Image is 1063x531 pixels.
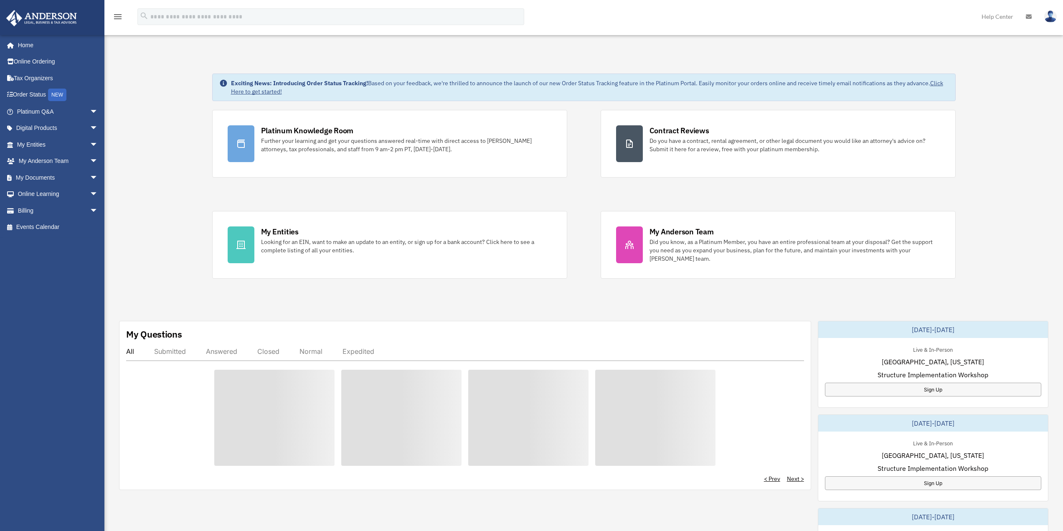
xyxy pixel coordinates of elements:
a: menu [113,15,123,22]
span: [GEOGRAPHIC_DATA], [US_STATE] [882,450,984,460]
div: [DATE]-[DATE] [818,321,1048,338]
a: My Entities Looking for an EIN, want to make an update to an entity, or sign up for a bank accoun... [212,211,567,279]
a: Sign Up [825,476,1041,490]
span: arrow_drop_down [90,103,107,120]
a: My Anderson Teamarrow_drop_down [6,153,111,170]
span: Structure Implementation Workshop [878,370,988,380]
a: Order StatusNEW [6,86,111,104]
div: [DATE]-[DATE] [818,415,1048,432]
a: Home [6,37,107,53]
div: Did you know, as a Platinum Member, you have an entire professional team at your disposal? Get th... [649,238,940,263]
a: My Entitiesarrow_drop_down [6,136,111,153]
a: Events Calendar [6,219,111,236]
a: Platinum Q&Aarrow_drop_down [6,103,111,120]
a: Sign Up [825,383,1041,396]
div: All [126,347,134,356]
span: [GEOGRAPHIC_DATA], [US_STATE] [882,357,984,367]
strong: Exciting News: Introducing Order Status Tracking! [231,79,368,87]
a: Click Here to get started! [231,79,943,95]
span: arrow_drop_down [90,153,107,170]
span: arrow_drop_down [90,136,107,153]
a: < Prev [764,475,780,483]
span: Structure Implementation Workshop [878,463,988,473]
span: arrow_drop_down [90,202,107,219]
a: My Documentsarrow_drop_down [6,169,111,186]
a: Online Ordering [6,53,111,70]
i: search [140,11,149,20]
div: My Anderson Team [649,226,714,237]
div: Based on your feedback, we're thrilled to announce the launch of our new Order Status Tracking fe... [231,79,949,96]
span: arrow_drop_down [90,120,107,137]
div: NEW [48,89,66,101]
a: My Anderson Team Did you know, as a Platinum Member, you have an entire professional team at your... [601,211,956,279]
div: Closed [257,347,279,356]
div: [DATE]-[DATE] [818,508,1048,525]
div: Do you have a contract, rental agreement, or other legal document you would like an attorney's ad... [649,137,940,153]
div: Answered [206,347,237,356]
div: My Questions [126,328,182,340]
a: Contract Reviews Do you have a contract, rental agreement, or other legal document you would like... [601,110,956,178]
div: Platinum Knowledge Room [261,125,354,136]
div: My Entities [261,226,299,237]
div: Normal [299,347,322,356]
a: Next > [787,475,804,483]
a: Tax Organizers [6,70,111,86]
div: Live & In-Person [906,345,959,353]
i: menu [113,12,123,22]
a: Digital Productsarrow_drop_down [6,120,111,137]
a: Online Learningarrow_drop_down [6,186,111,203]
a: Billingarrow_drop_down [6,202,111,219]
a: Platinum Knowledge Room Further your learning and get your questions answered real-time with dire... [212,110,567,178]
span: arrow_drop_down [90,186,107,203]
span: arrow_drop_down [90,169,107,186]
img: Anderson Advisors Platinum Portal [4,10,79,26]
div: Expedited [342,347,374,356]
div: Live & In-Person [906,438,959,447]
div: Contract Reviews [649,125,709,136]
img: User Pic [1044,10,1057,23]
div: Looking for an EIN, want to make an update to an entity, or sign up for a bank account? Click her... [261,238,552,254]
div: Submitted [154,347,186,356]
div: Further your learning and get your questions answered real-time with direct access to [PERSON_NAM... [261,137,552,153]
